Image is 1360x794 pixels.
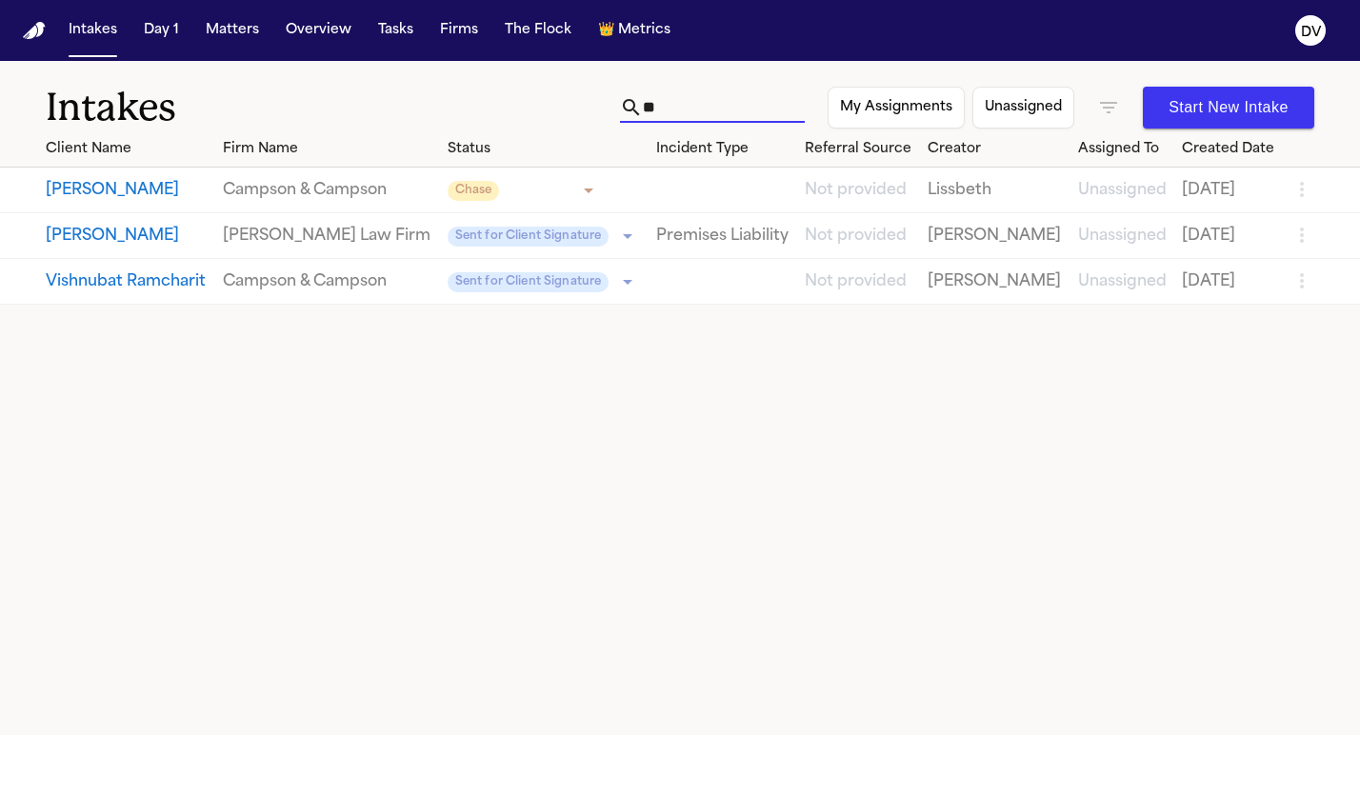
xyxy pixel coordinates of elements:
[223,225,432,248] a: View details for Angela Gazeda
[928,179,1062,202] a: View details for Briana Kemp
[805,274,907,289] span: Not provided
[46,84,620,131] h1: Intakes
[23,22,46,40] a: Home
[278,13,359,48] button: Overview
[448,223,640,249] div: Update intake status
[928,270,1062,293] a: View details for Vishnubat Ramcharit
[1078,228,1167,244] span: Unassigned
[1182,179,1275,202] a: View details for Briana Kemp
[223,139,432,159] div: Firm Name
[448,177,600,204] div: Update intake status
[497,13,579,48] button: The Flock
[1182,270,1275,293] a: View details for Vishnubat Ramcharit
[1078,139,1168,159] div: Assigned To
[223,179,432,202] a: View details for Briana Kemp
[448,272,610,293] span: Sent for Client Signature
[23,22,46,40] img: Finch Logo
[590,13,678,48] button: crownMetrics
[370,13,421,48] button: Tasks
[432,13,486,48] button: Firms
[928,225,1062,248] a: View details for Angela Gazeda
[1182,139,1275,159] div: Created Date
[928,139,1062,159] div: Creator
[448,181,500,202] span: Chase
[1182,225,1275,248] a: View details for Angela Gazeda
[805,225,912,248] a: View details for Angela Gazeda
[46,270,208,293] button: View details for Vishnubat Ramcharit
[136,13,187,48] button: Day 1
[972,87,1074,129] button: Unassigned
[1078,179,1168,202] a: View details for Briana Kemp
[61,13,125,48] button: Intakes
[46,139,208,159] div: Client Name
[448,268,640,295] div: Update intake status
[805,270,912,293] a: View details for Vishnubat Ramcharit
[656,139,790,159] div: Incident Type
[1078,274,1167,289] span: Unassigned
[448,139,641,159] div: Status
[1078,183,1167,198] span: Unassigned
[448,227,610,248] span: Sent for Client Signature
[656,225,790,248] a: View details for Angela Gazeda
[828,87,965,129] button: My Assignments
[805,139,912,159] div: Referral Source
[1078,225,1168,248] a: View details for Angela Gazeda
[1078,270,1168,293] a: View details for Vishnubat Ramcharit
[46,225,208,248] button: View details for Angela Gazeda
[805,183,907,198] span: Not provided
[1143,87,1314,129] button: Start New Intake
[46,179,208,202] button: View details for Briana Kemp
[805,228,907,244] span: Not provided
[223,270,432,293] a: View details for Vishnubat Ramcharit
[805,179,912,202] a: View details for Briana Kemp
[198,13,267,48] button: Matters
